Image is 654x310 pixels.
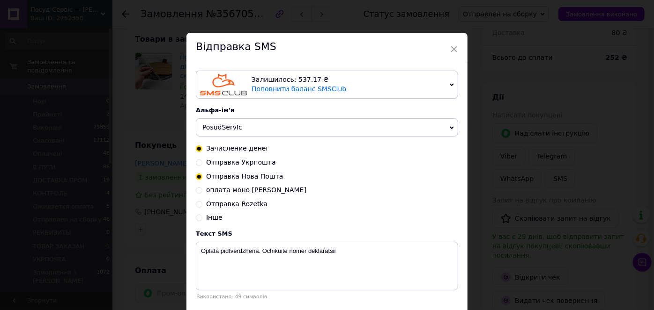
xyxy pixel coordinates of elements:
[196,230,458,237] div: Текст SMS
[206,159,276,166] span: Отправка Укрпошта
[186,33,468,61] div: Відправка SMS
[196,242,458,290] textarea: Oplata pidtverdzhena. Ochikuite nomer deklaratsii
[202,123,242,131] span: PosudServIc
[206,200,268,208] span: Отправка Rozetka
[206,173,283,180] span: Отправка Нова Пошта
[196,107,234,114] span: Альфа-ім'я
[450,41,458,57] span: ×
[206,144,269,152] span: Зачисление денег
[196,294,458,300] div: Використано: 49 символів
[206,214,223,221] span: Інше
[206,186,306,194] span: оплата моно [PERSON_NAME]
[252,85,346,93] a: Поповнити баланс SMSClub
[252,75,446,85] div: Залишилось: 537.17 ₴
